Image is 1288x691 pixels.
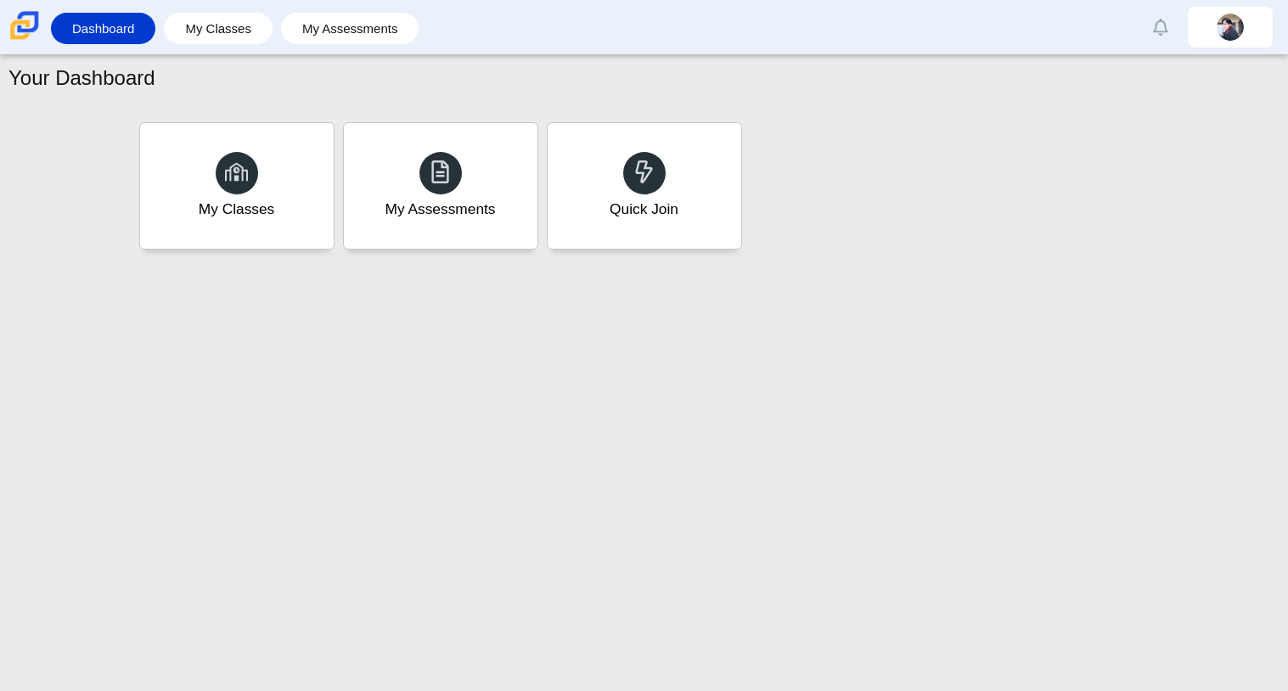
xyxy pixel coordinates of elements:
div: My Classes [199,199,275,220]
img: adrian.lopez.xTsB7P [1217,14,1244,41]
a: Alerts [1142,8,1179,46]
div: Quick Join [610,199,678,220]
div: My Assessments [385,199,496,220]
a: My Classes [139,122,335,250]
a: My Classes [172,13,264,44]
a: adrian.lopez.xTsB7P [1188,7,1273,48]
a: Carmen School of Science & Technology [7,31,42,46]
a: Dashboard [59,13,147,44]
a: My Assessments [290,13,411,44]
a: Quick Join [547,122,742,250]
h1: Your Dashboard [8,64,155,93]
a: My Assessments [343,122,538,250]
img: Carmen School of Science & Technology [7,8,42,43]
